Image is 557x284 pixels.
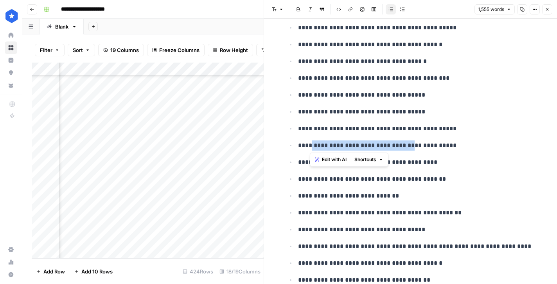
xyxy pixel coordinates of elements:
span: 19 Columns [110,46,139,54]
button: 1,555 words [474,4,515,14]
a: Blank [40,19,84,34]
button: Add 10 Rows [70,265,117,278]
a: Your Data [5,79,17,92]
button: 19 Columns [98,44,144,56]
span: Shortcuts [354,156,376,163]
span: Row Height [220,46,248,54]
span: Filter [40,46,52,54]
div: Blank [55,23,68,31]
a: Insights [5,54,17,67]
span: Add 10 Rows [81,268,113,275]
a: Home [5,29,17,41]
span: Edit with AI [322,156,347,163]
button: Add Row [32,265,70,278]
button: Workspace: ConsumerAffairs [5,6,17,26]
div: 18/19 Columns [216,265,264,278]
span: Freeze Columns [159,46,199,54]
button: Shortcuts [351,155,386,165]
a: Browse [5,41,17,54]
div: 424 Rows [180,265,216,278]
a: Settings [5,243,17,256]
button: Row Height [208,44,253,56]
button: Freeze Columns [147,44,205,56]
button: Sort [68,44,95,56]
a: Opportunities [5,67,17,79]
button: Edit with AI [312,155,350,165]
span: Sort [73,46,83,54]
a: Usage [5,256,17,268]
button: Filter [35,44,65,56]
button: Help + Support [5,268,17,281]
span: 1,555 words [478,6,504,13]
span: Add Row [43,268,65,275]
img: ConsumerAffairs Logo [5,9,19,23]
